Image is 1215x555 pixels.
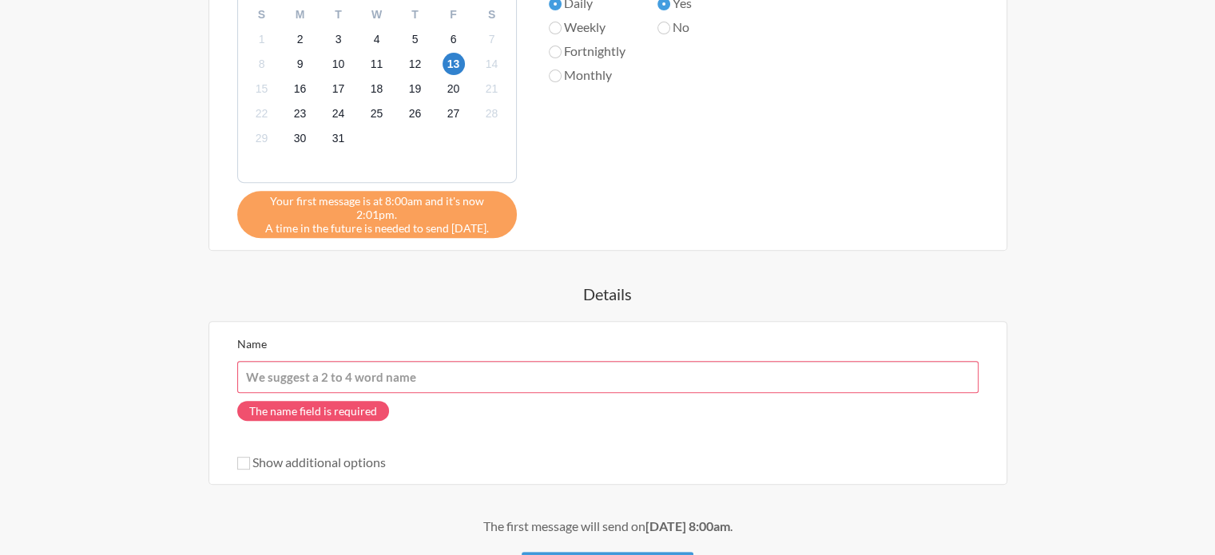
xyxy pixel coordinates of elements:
div: S [473,2,511,27]
span: Saturday, April 4, 2026 [366,28,388,50]
label: Name [237,337,267,351]
span: Sunday, April 12, 2026 [404,53,427,75]
span: Thursday, April 16, 2026 [289,78,312,101]
label: Monthly [549,65,625,85]
span: Sunday, April 19, 2026 [404,78,427,101]
span: Friday, May 1, 2026 [328,128,350,150]
span: Monday, April 27, 2026 [443,103,465,125]
span: Thursday, April 9, 2026 [289,53,312,75]
div: The first message will send on . [145,517,1071,536]
span: Your first message is at 8:00am and it's now 2:01pm. [249,194,505,221]
span: Saturday, April 11, 2026 [366,53,388,75]
input: Show additional options [237,457,250,470]
input: No [657,22,670,34]
span: Tuesday, April 21, 2026 [481,78,503,101]
div: W [358,2,396,27]
span: Monday, April 6, 2026 [443,28,465,50]
input: Fortnightly [549,46,562,58]
div: T [320,2,358,27]
span: Tuesday, April 7, 2026 [481,28,503,50]
h4: Details [145,283,1071,305]
label: No [657,18,743,37]
div: A time in the future is needed to send [DATE]. [237,191,517,238]
span: Friday, April 10, 2026 [328,53,350,75]
span: Wednesday, April 1, 2026 [251,28,273,50]
span: Wednesday, April 29, 2026 [251,128,273,150]
span: Wednesday, April 8, 2026 [251,53,273,75]
div: M [281,2,320,27]
strong: [DATE] 8:00am [645,518,730,533]
span: Tuesday, April 14, 2026 [481,53,503,75]
input: We suggest a 2 to 4 word name [237,361,979,393]
span: Wednesday, April 15, 2026 [251,78,273,101]
span: Saturday, April 25, 2026 [366,103,388,125]
span: Thursday, April 2, 2026 [289,28,312,50]
label: Show additional options [237,454,386,470]
span: Friday, April 3, 2026 [328,28,350,50]
span: Tuesday, April 28, 2026 [481,103,503,125]
span: Sunday, April 26, 2026 [404,103,427,125]
span: Friday, April 17, 2026 [328,78,350,101]
span: Thursday, April 23, 2026 [289,103,312,125]
span: Thursday, April 30, 2026 [289,128,312,150]
span: Friday, April 24, 2026 [328,103,350,125]
div: T [396,2,435,27]
label: Fortnightly [549,42,625,61]
div: S [243,2,281,27]
input: Weekly [549,22,562,34]
span: Monday, April 13, 2026 [443,53,465,75]
div: F [435,2,473,27]
span: Saturday, April 18, 2026 [366,78,388,101]
span: Monday, April 20, 2026 [443,78,465,101]
label: Weekly [549,18,625,37]
span: Sunday, April 5, 2026 [404,28,427,50]
input: Monthly [549,69,562,82]
span: Wednesday, April 22, 2026 [251,103,273,125]
span: The name field is required [237,401,389,421]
